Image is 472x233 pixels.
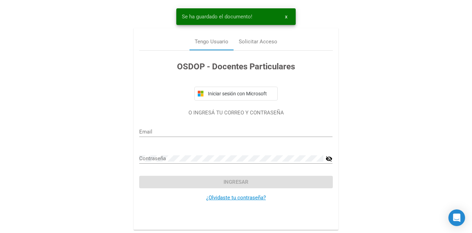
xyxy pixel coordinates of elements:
[239,38,277,46] div: Solicitar Acceso
[279,10,293,23] button: x
[206,195,266,201] a: ¿Olvidaste tu contraseña?
[139,109,332,117] p: O INGRESÁ TU CORREO Y CONTRASEÑA
[195,38,228,46] div: Tengo Usuario
[194,87,278,101] button: Iniciar sesión con Microsoft
[285,14,287,20] span: x
[182,13,252,20] span: Se ha guardado el documento!
[326,155,332,163] mat-icon: visibility_off
[224,179,248,185] span: Ingresar
[206,91,275,96] span: Iniciar sesión con Microsoft
[139,60,332,73] h3: OSDOP - Docentes Particulares
[448,209,465,226] div: Open Intercom Messenger
[139,176,332,188] button: Ingresar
